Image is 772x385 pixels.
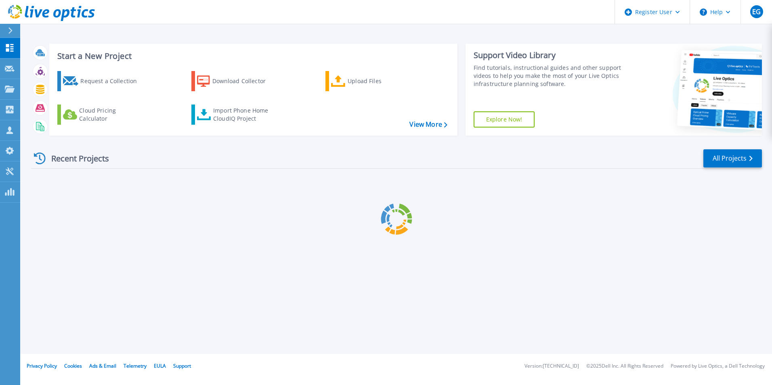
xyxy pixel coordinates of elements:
a: All Projects [703,149,762,167]
a: Privacy Policy [27,362,57,369]
div: Support Video Library [474,50,625,61]
a: Support [173,362,191,369]
a: Download Collector [191,71,281,91]
div: Recent Projects [31,149,120,168]
div: Download Collector [212,73,277,89]
a: Upload Files [325,71,415,91]
h3: Start a New Project [57,52,447,61]
a: Cloud Pricing Calculator [57,105,147,125]
a: Request a Collection [57,71,147,91]
li: Version: [TECHNICAL_ID] [524,364,579,369]
a: Explore Now! [474,111,535,128]
div: Cloud Pricing Calculator [79,107,144,123]
a: Ads & Email [89,362,116,369]
a: EULA [154,362,166,369]
a: Cookies [64,362,82,369]
div: Upload Files [348,73,412,89]
a: Telemetry [124,362,147,369]
a: View More [409,121,447,128]
div: Find tutorials, instructional guides and other support videos to help you make the most of your L... [474,64,625,88]
span: EG [752,8,761,15]
div: Import Phone Home CloudIQ Project [213,107,276,123]
li: Powered by Live Optics, a Dell Technology [671,364,765,369]
div: Request a Collection [80,73,145,89]
li: © 2025 Dell Inc. All Rights Reserved [586,364,663,369]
